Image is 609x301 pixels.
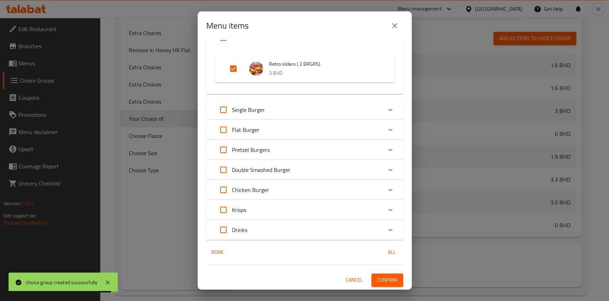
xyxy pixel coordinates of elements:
[206,220,403,240] div: Expand
[232,125,259,134] p: Flat Burger
[343,273,366,287] button: Cancel
[209,248,226,257] span: None
[232,166,290,174] p: Double Smashed Burger
[269,69,380,78] p: 3 BHD
[269,60,380,69] span: Retro sliders ( 2 BRGRS)
[232,105,265,114] p: Single Burger
[232,226,247,234] p: Drinks
[26,278,98,286] div: choice group created successfully
[206,246,229,259] button: None
[206,20,249,31] h2: Menu items
[206,140,403,160] div: Expand
[206,100,403,120] div: Expand
[380,246,403,259] button: All
[206,160,403,180] div: Expand
[249,61,263,76] img: Retro sliders ( 2 BRGRS)
[377,276,397,285] span: Confirm
[232,186,269,194] p: Chicken Burger
[215,55,395,83] div: Expand
[232,145,270,154] p: Pretzel Burgers
[232,206,246,214] p: Krisps
[383,248,400,257] span: All
[206,180,403,200] div: Expand
[206,49,403,94] div: Expand
[386,17,403,34] button: close
[206,120,403,140] div: Expand
[206,200,403,220] div: Expand
[232,33,248,42] p: Sliders
[371,273,403,287] button: Confirm
[346,276,363,285] span: Cancel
